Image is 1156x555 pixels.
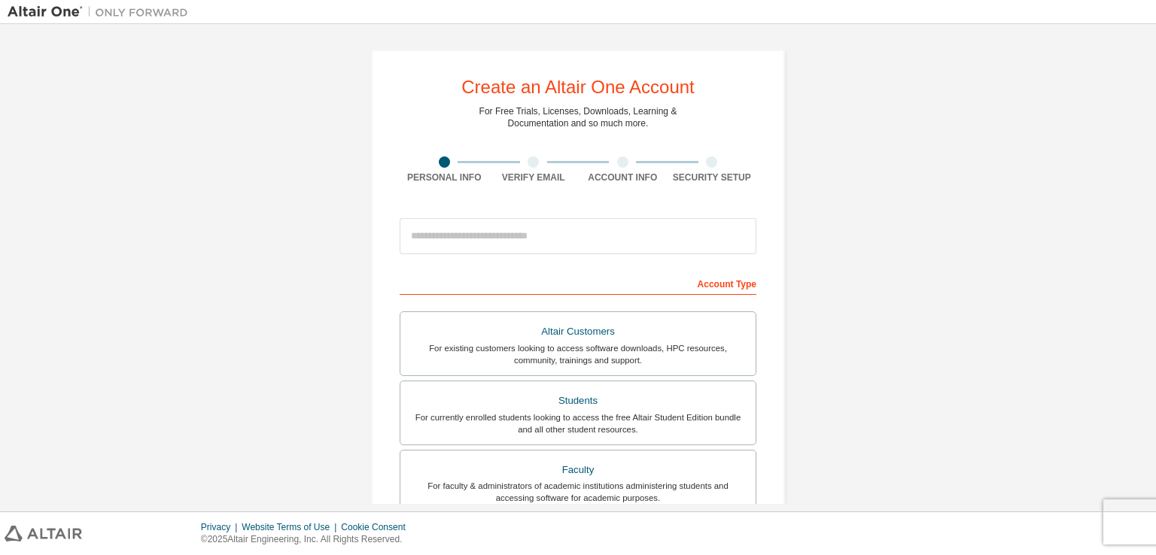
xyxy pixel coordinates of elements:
[341,521,414,533] div: Cookie Consent
[668,171,757,183] div: Security Setup
[479,105,677,129] div: For Free Trials, Licenses, Downloads, Learning & Documentation and so much more.
[201,521,242,533] div: Privacy
[400,271,756,295] div: Account Type
[201,533,415,546] p: © 2025 Altair Engineering, Inc. All Rights Reserved.
[400,171,489,183] div: Personal Info
[409,480,747,504] div: For faculty & administrators of academic institutions administering students and accessing softwa...
[489,171,579,183] div: Verify Email
[578,171,668,183] div: Account Info
[461,78,695,96] div: Create an Altair One Account
[409,342,747,366] div: For existing customers looking to access software downloads, HPC resources, community, trainings ...
[242,521,341,533] div: Website Terms of Use
[409,459,747,481] div: Faculty
[8,5,196,20] img: Altair One
[409,321,747,342] div: Altair Customers
[409,411,747,435] div: For currently enrolled students looking to access the free Altair Student Edition bundle and all ...
[5,526,82,541] img: altair_logo.svg
[409,390,747,411] div: Students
